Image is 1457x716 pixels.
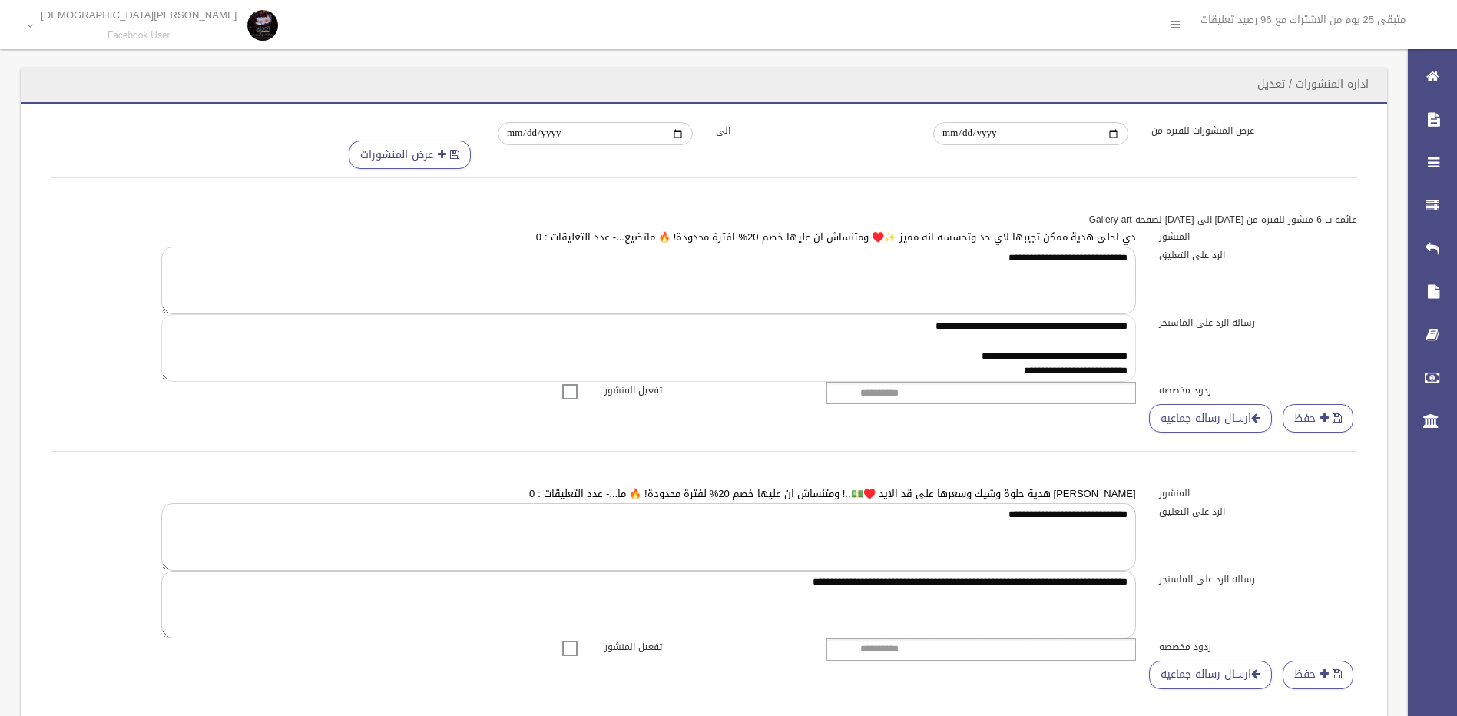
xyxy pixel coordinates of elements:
[1147,247,1369,264] label: الرد على التعليق
[1147,485,1369,502] label: المنشور
[1089,211,1357,228] u: قائمه ب 6 منشور للفتره من [DATE] الى [DATE] لصفحه Gallery art
[1147,571,1369,588] label: رساله الرد على الماسنجر
[529,484,1135,503] a: [PERSON_NAME] هدية حلوة وشيك وسعرها على قد الايد ♥️💵..! ومتنساش ان عليها خصم 20% لفترة محدودة! 🔥 ...
[704,122,922,139] label: الى
[1147,382,1369,399] label: ردود مخصصه
[41,30,237,41] small: Facebook User
[1147,228,1369,245] label: المنشور
[593,638,814,655] label: تفعيل المنشور
[1147,314,1369,331] label: رساله الرد على الماسنجر
[1147,638,1369,655] label: ردود مخصصه
[1147,503,1369,520] label: الرد على التعليق
[349,141,471,169] button: عرض المنشورات
[41,9,237,21] p: [PERSON_NAME][DEMOGRAPHIC_DATA]
[1283,404,1353,433] button: حفظ
[536,227,1136,247] a: دي احلى هدية ممكن تجيبها لاي حد وتحسسه انه مميز ✨♥️ ومتنساش ان عليها خصم 20% لفترة محدودة! 🔥 ماتض...
[1283,661,1353,689] button: حفظ
[1239,69,1387,99] header: اداره المنشورات / تعديل
[1149,404,1272,433] a: ارسال رساله جماعيه
[1149,661,1272,689] a: ارسال رساله جماعيه
[593,382,814,399] label: تفعيل المنشور
[1140,122,1357,139] label: عرض المنشورات للفتره من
